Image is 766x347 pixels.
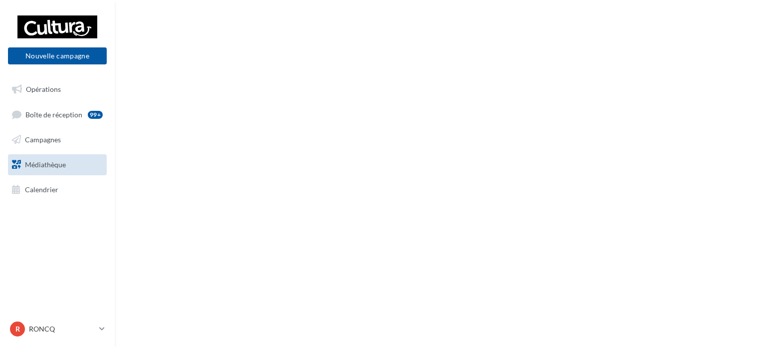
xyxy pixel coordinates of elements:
[29,324,95,334] p: RONCQ
[6,104,109,125] a: Boîte de réception99+
[8,47,107,64] button: Nouvelle campagne
[25,160,66,169] span: Médiathèque
[15,324,20,334] span: R
[25,185,58,193] span: Calendrier
[6,129,109,150] a: Campagnes
[8,320,107,339] a: R RONCQ
[88,111,103,119] div: 99+
[6,79,109,100] a: Opérations
[26,85,61,93] span: Opérations
[6,179,109,200] a: Calendrier
[6,154,109,175] a: Médiathèque
[25,110,82,118] span: Boîte de réception
[25,135,61,144] span: Campagnes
